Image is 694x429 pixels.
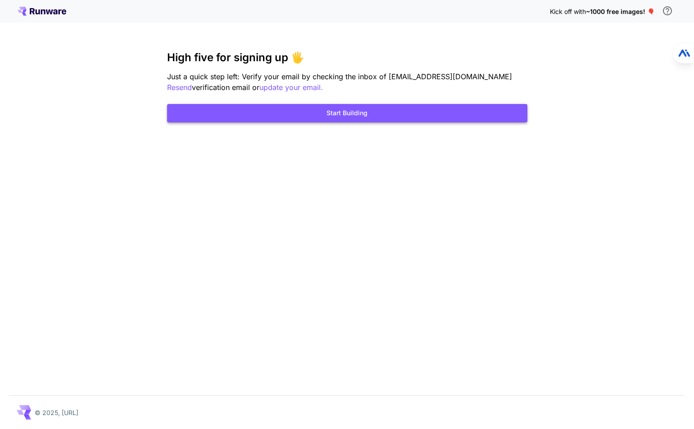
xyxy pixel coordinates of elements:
h3: High five for signing up 🖐️ [167,51,527,64]
span: Kick off with [550,8,586,15]
button: Start Building [167,104,527,122]
span: ~1000 free images! 🎈 [586,8,655,15]
button: update your email. [259,82,323,93]
span: verification email or [192,83,259,92]
button: In order to qualify for free credit, you need to sign up with a business email address and click ... [658,2,676,20]
span: Just a quick step left: Verify your email by checking the inbox of [EMAIL_ADDRESS][DOMAIN_NAME] [167,72,512,81]
p: © 2025, [URL] [35,408,78,417]
button: Resend [167,82,192,93]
